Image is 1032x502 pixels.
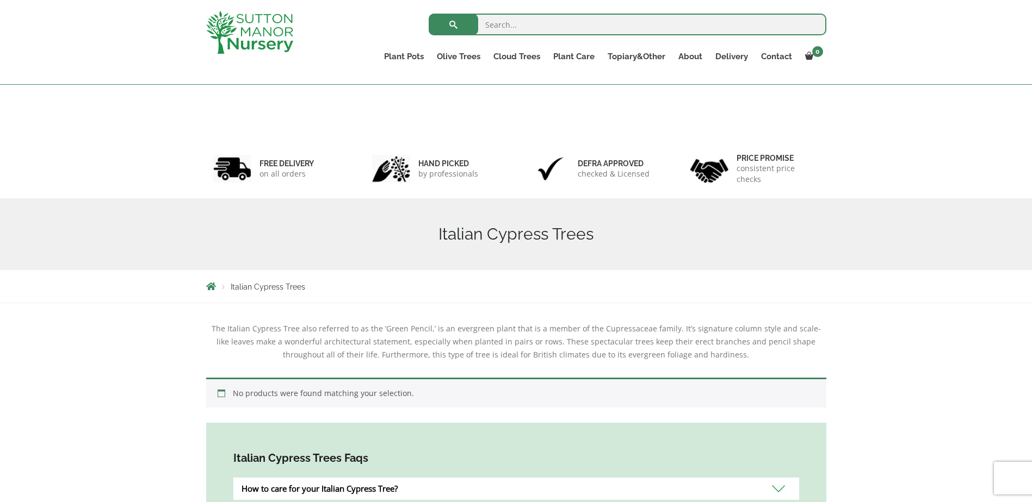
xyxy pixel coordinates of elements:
[812,46,823,57] span: 0
[206,11,293,54] img: logo
[737,163,819,185] p: consistent price checks
[547,49,601,64] a: Plant Care
[737,153,819,163] h6: Price promise
[206,378,826,407] div: No products were found matching your selection.
[429,14,826,35] input: Search...
[799,49,826,64] a: 0
[206,282,826,291] nav: Breadcrumbs
[601,49,672,64] a: Topiary&Other
[709,49,755,64] a: Delivery
[233,450,799,467] h4: Italian Cypress Trees Faqs
[231,283,305,291] span: Italian Cypress Trees
[532,155,570,183] img: 3.jpg
[259,168,314,179] p: on all orders
[233,478,799,500] div: How to care for your Italian Cypress Tree?
[206,322,826,361] div: The Italian Cypress Tree also referred to as the ‘Green Pencil,’ is an evergreen plant that is a ...
[690,152,728,185] img: 4.jpg
[418,159,478,168] h6: hand picked
[430,49,487,64] a: Olive Trees
[259,159,314,168] h6: FREE DELIVERY
[755,49,799,64] a: Contact
[213,155,251,183] img: 1.jpg
[578,168,650,179] p: checked & Licensed
[418,168,478,179] p: by professionals
[578,159,650,168] h6: Defra approved
[206,224,826,244] h1: Italian Cypress Trees
[487,49,547,64] a: Cloud Trees
[378,49,430,64] a: Plant Pots
[372,155,410,183] img: 2.jpg
[672,49,709,64] a: About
